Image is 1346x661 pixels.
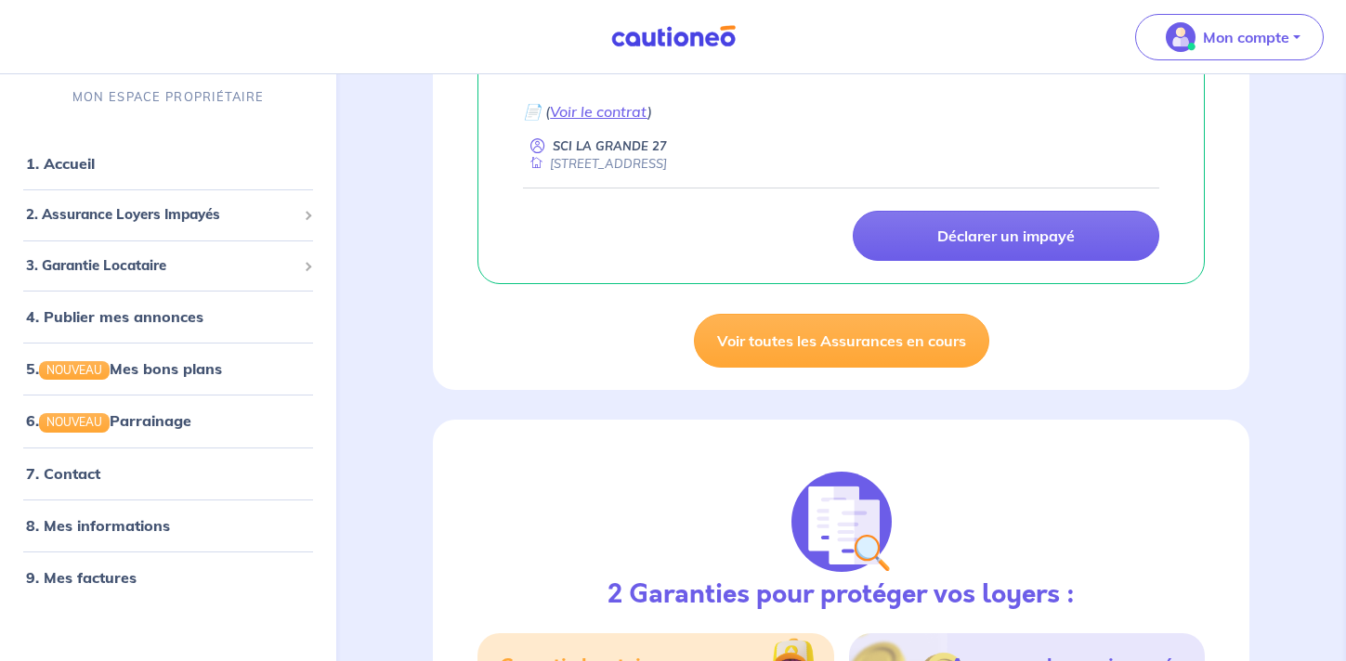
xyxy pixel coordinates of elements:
[26,464,100,483] a: 7. Contact
[523,102,652,121] em: 📄 ( )
[7,559,329,596] div: 9. Mes factures
[26,255,296,277] span: 3. Garantie Locataire
[937,227,1075,245] p: Déclarer un impayé
[26,307,203,326] a: 4. Publier mes annonces
[523,35,1110,76] em: Notre équipe est à votre écoute si besoin.
[7,455,329,492] div: 7. Contact
[26,204,296,226] span: 2. Assurance Loyers Impayés
[608,579,1075,611] h3: 2 Garanties pour protéger vos loyers :
[26,568,137,587] a: 9. Mes factures
[1166,22,1196,52] img: illu_account_valid_menu.svg
[1135,14,1324,60] button: illu_account_valid_menu.svgMon compte
[523,155,667,173] div: [STREET_ADDRESS]
[604,25,743,48] img: Cautioneo
[7,248,329,284] div: 3. Garantie Locataire
[550,102,647,121] a: Voir le contrat
[791,472,892,572] img: justif-loupe
[26,412,191,431] a: 6.NOUVEAUParrainage
[523,35,1110,76] a: Cliquez ici pour obtenir un modèle de bail conforme
[72,88,264,106] p: MON ESPACE PROPRIÉTAIRE
[7,197,329,233] div: 2. Assurance Loyers Impayés
[694,314,989,368] a: Voir toutes les Assurances en cours
[553,137,667,155] p: SCI LA GRANDE 27
[26,516,170,535] a: 8. Mes informations
[7,403,329,440] div: 6.NOUVEAUParrainage
[1203,26,1289,48] p: Mon compte
[7,145,329,182] div: 1. Accueil
[853,211,1159,261] a: Déclarer un impayé
[7,350,329,387] div: 5.NOUVEAUMes bons plans
[7,507,329,544] div: 8. Mes informations
[26,359,222,378] a: 5.NOUVEAUMes bons plans
[7,298,329,335] div: 4. Publier mes annonces
[26,154,95,173] a: 1. Accueil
